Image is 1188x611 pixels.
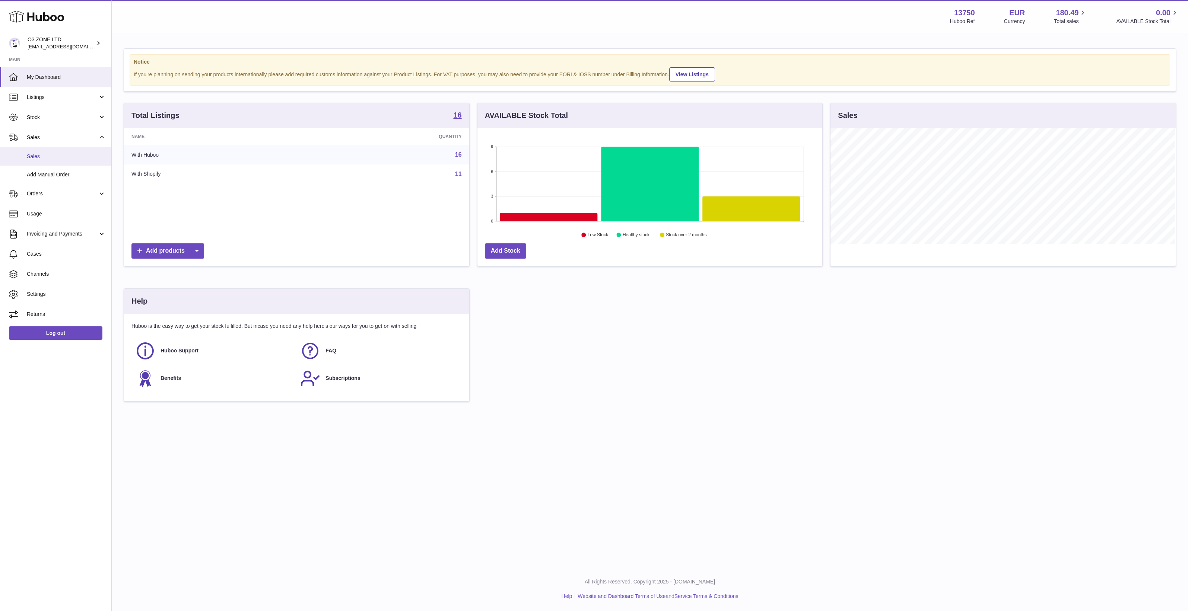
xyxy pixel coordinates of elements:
[455,171,462,177] a: 11
[485,243,526,259] a: Add Stock
[491,194,493,199] text: 3
[950,18,975,25] div: Huboo Ref
[27,153,106,160] span: Sales
[310,128,469,145] th: Quantity
[9,326,102,340] a: Log out
[669,67,715,81] a: View Listings
[623,233,650,238] text: Healthy stock
[1054,18,1087,25] span: Total sales
[27,291,106,298] span: Settings
[575,593,738,600] li: and
[118,578,1182,585] p: All Rights Reserved. Copyright 2025 - [DOMAIN_NAME]
[674,593,738,599] a: Service Terms & Conditions
[161,375,181,382] span: Benefits
[1054,8,1087,25] a: 180.49 Total sales
[134,66,1166,81] div: If you're planning on sending your products internationally please add required customs informati...
[124,128,310,145] th: Name
[1004,18,1025,25] div: Currency
[562,593,572,599] a: Help
[134,58,1166,65] strong: Notice
[27,74,106,81] span: My Dashboard
[491,144,493,149] text: 9
[485,111,568,121] h3: AVAILABLE Stock Total
[455,151,462,158] a: 16
[1116,8,1179,25] a: 0.00 AVAILABLE Stock Total
[300,341,458,361] a: FAQ
[27,210,106,217] span: Usage
[28,44,109,49] span: [EMAIL_ADDRESS][DOMAIN_NAME]
[131,296,147,306] h3: Help
[1056,8,1079,18] span: 180.49
[491,169,493,174] text: 6
[131,111,180,121] h3: Total Listings
[27,171,106,178] span: Add Manual Order
[124,164,310,184] td: With Shopify
[9,38,20,49] img: internalAdmin-13750@internal.huboo.com
[27,190,98,197] span: Orders
[27,271,106,278] span: Channels
[131,323,462,330] p: Huboo is the easy way to get your stock fulfilled. But incase you need any help here's our ways f...
[28,36,95,50] div: O3 ZONE LTD
[325,375,360,382] span: Subscriptions
[27,311,106,318] span: Returns
[453,111,461,119] strong: 16
[666,233,706,238] text: Stock over 2 months
[124,145,310,164] td: With Huboo
[491,219,493,223] text: 0
[578,593,666,599] a: Website and Dashboard Terms of Use
[1116,18,1179,25] span: AVAILABLE Stock Total
[27,134,98,141] span: Sales
[1156,8,1170,18] span: 0.00
[300,368,458,388] a: Subscriptions
[325,347,336,354] span: FAQ
[135,341,293,361] a: Huboo Support
[135,368,293,388] a: Benefits
[161,347,198,354] span: Huboo Support
[838,111,857,121] h3: Sales
[27,230,98,237] span: Invoicing and Payments
[954,8,975,18] strong: 13750
[27,114,98,121] span: Stock
[1009,8,1025,18] strong: EUR
[27,94,98,101] span: Listings
[131,243,204,259] a: Add products
[27,250,106,257] span: Cases
[588,233,609,238] text: Low Stock
[453,111,461,120] a: 16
